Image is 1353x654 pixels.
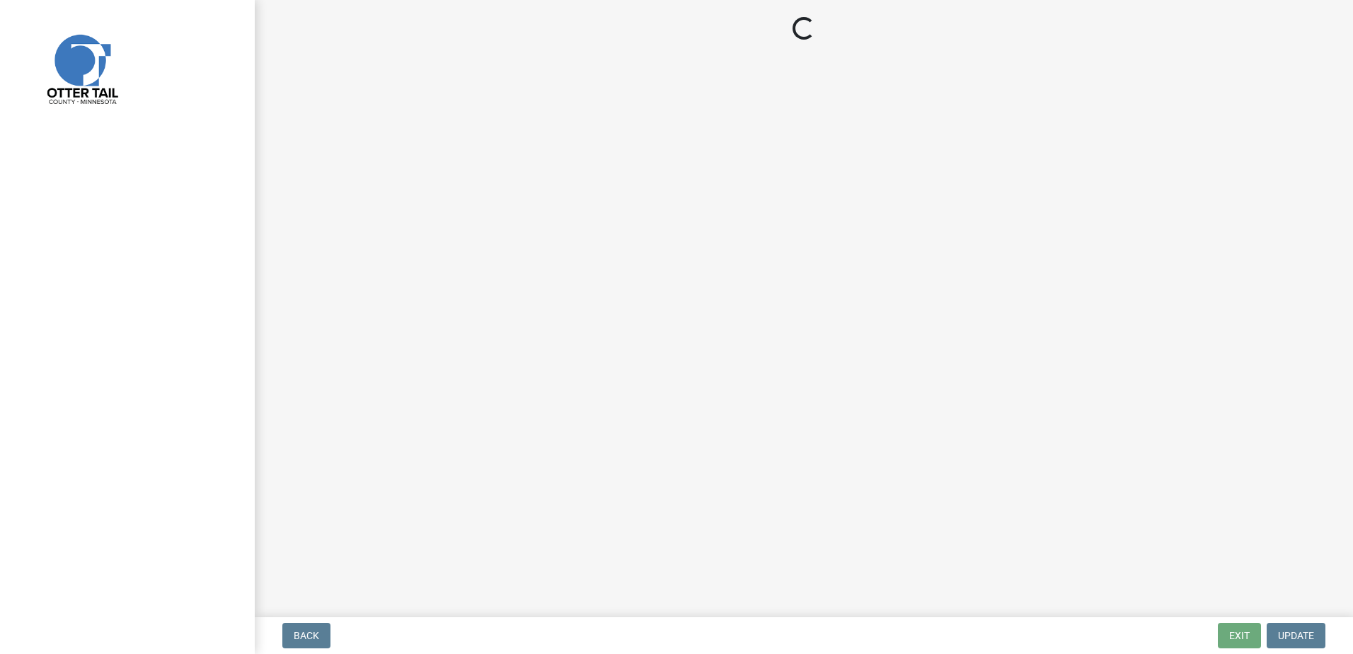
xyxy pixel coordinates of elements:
[1278,630,1314,641] span: Update
[1267,623,1325,648] button: Update
[282,623,330,648] button: Back
[28,15,134,121] img: Otter Tail County, Minnesota
[294,630,319,641] span: Back
[1218,623,1261,648] button: Exit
